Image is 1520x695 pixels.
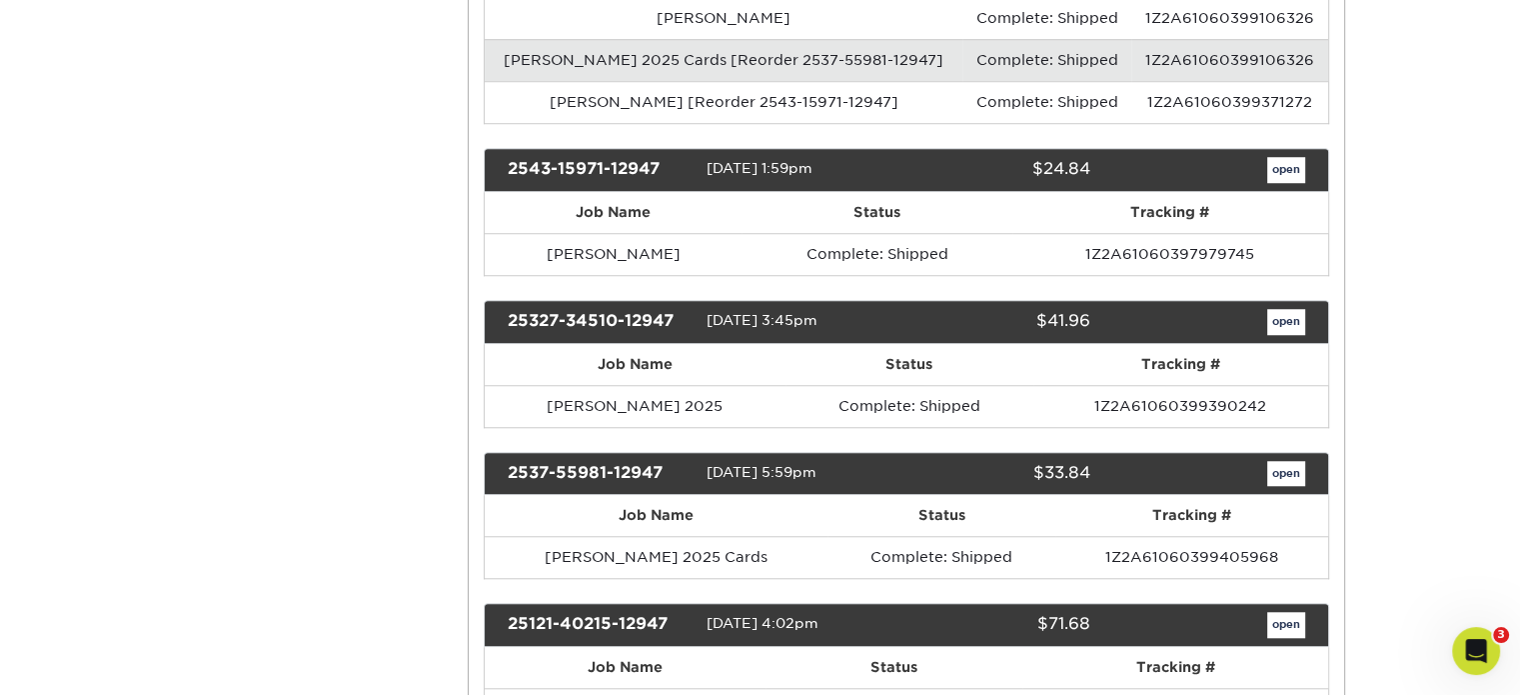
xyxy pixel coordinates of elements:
[485,344,785,385] th: Job Name
[785,344,1033,385] th: Status
[1012,233,1328,275] td: 1Z2A61060397979745
[485,495,827,536] th: Job Name
[1033,344,1327,385] th: Tracking #
[962,81,1130,123] td: Complete: Shipped
[1055,495,1327,536] th: Tracking #
[1493,627,1509,643] span: 3
[1131,39,1328,81] td: 1Z2A61060399106326
[485,192,742,233] th: Job Name
[1055,536,1327,578] td: 1Z2A61060399405968
[485,39,962,81] td: [PERSON_NAME] 2025 Cards [Reorder 2537-55981-12947]
[785,385,1033,427] td: Complete: Shipped
[962,39,1130,81] td: Complete: Shipped
[485,233,742,275] td: [PERSON_NAME]
[1012,192,1328,233] th: Tracking #
[493,157,707,183] div: 2543-15971-12947
[891,461,1105,487] div: $33.84
[485,385,785,427] td: [PERSON_NAME] 2025
[707,312,817,328] span: [DATE] 3:45pm
[891,612,1105,638] div: $71.68
[742,192,1012,233] th: Status
[765,647,1022,688] th: Status
[1022,647,1327,688] th: Tracking #
[493,612,707,638] div: 25121-40215-12947
[1267,612,1305,638] a: open
[1452,627,1500,675] iframe: Intercom live chat
[707,160,812,176] span: [DATE] 1:59pm
[1267,461,1305,487] a: open
[485,647,765,688] th: Job Name
[891,157,1105,183] div: $24.84
[1131,81,1328,123] td: 1Z2A61060399371272
[493,461,707,487] div: 2537-55981-12947
[707,616,818,632] span: [DATE] 4:02pm
[1267,309,1305,335] a: open
[493,309,707,335] div: 25327-34510-12947
[827,495,1056,536] th: Status
[485,81,962,123] td: [PERSON_NAME] [Reorder 2543-15971-12947]
[485,536,827,578] td: [PERSON_NAME] 2025 Cards
[1033,385,1327,427] td: 1Z2A61060399390242
[742,233,1012,275] td: Complete: Shipped
[891,309,1105,335] div: $41.96
[1267,157,1305,183] a: open
[707,464,816,480] span: [DATE] 5:59pm
[827,536,1056,578] td: Complete: Shipped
